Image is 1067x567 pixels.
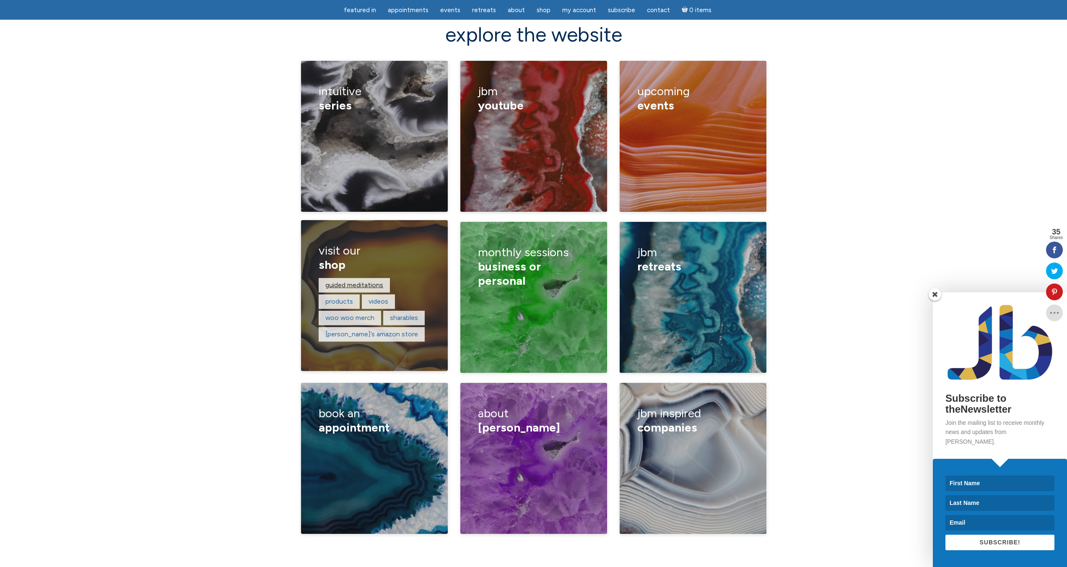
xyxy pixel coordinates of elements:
a: Contact [642,2,675,18]
span: [PERSON_NAME] [478,420,560,434]
span: SUBSCRIBE! [979,539,1020,546]
span: Companies [637,420,697,434]
a: Subscribe [603,2,640,18]
span: business or personal [478,259,541,288]
h3: Intuitive [319,78,430,118]
h3: book an [319,401,430,440]
span: series [319,98,352,112]
span: My Account [562,6,596,14]
span: Appointments [388,6,428,14]
input: Email [945,515,1054,531]
input: Last Name [945,495,1054,511]
h2: explore the website [301,23,766,46]
span: YouTube [478,98,524,112]
span: Shares [1049,236,1063,240]
h3: about [478,401,589,440]
h2: Subscribe to theNewsletter [945,393,1054,415]
i: Cart [682,6,690,14]
input: First Name [945,476,1054,491]
span: featured in [344,6,376,14]
a: Retreats [467,2,501,18]
span: 35 [1049,228,1063,236]
a: [PERSON_NAME]’s amazon store [325,330,418,338]
span: About [508,6,525,14]
a: products [325,297,353,305]
span: 0 items [689,7,711,13]
h3: visit our [319,238,430,278]
span: appointment [319,420,389,434]
span: Contact [647,6,670,14]
span: retreats [637,259,681,273]
a: About [503,2,530,18]
span: shop [319,257,345,272]
a: woo woo merch [325,314,374,322]
a: guided meditations [325,281,383,289]
a: My Account [557,2,601,18]
span: Shop [537,6,550,14]
span: Subscribe [608,6,635,14]
a: Shop [532,2,556,18]
span: events [637,98,674,112]
h3: jbm inspired [637,401,748,440]
p: Join the mailing list to receive monthly news and updates from [PERSON_NAME]. [945,418,1054,446]
a: featured in [339,2,381,18]
h3: JBM [637,239,748,279]
button: SUBSCRIBE! [945,535,1054,550]
h3: monthly sessions [478,239,589,294]
a: Cart0 items [677,1,717,18]
span: Retreats [472,6,496,14]
a: Appointments [383,2,434,18]
a: videos [369,297,388,305]
a: Events [435,2,465,18]
h3: JBM [478,78,589,118]
a: sharables [390,314,418,322]
span: Events [440,6,460,14]
h3: upcoming [637,78,748,118]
